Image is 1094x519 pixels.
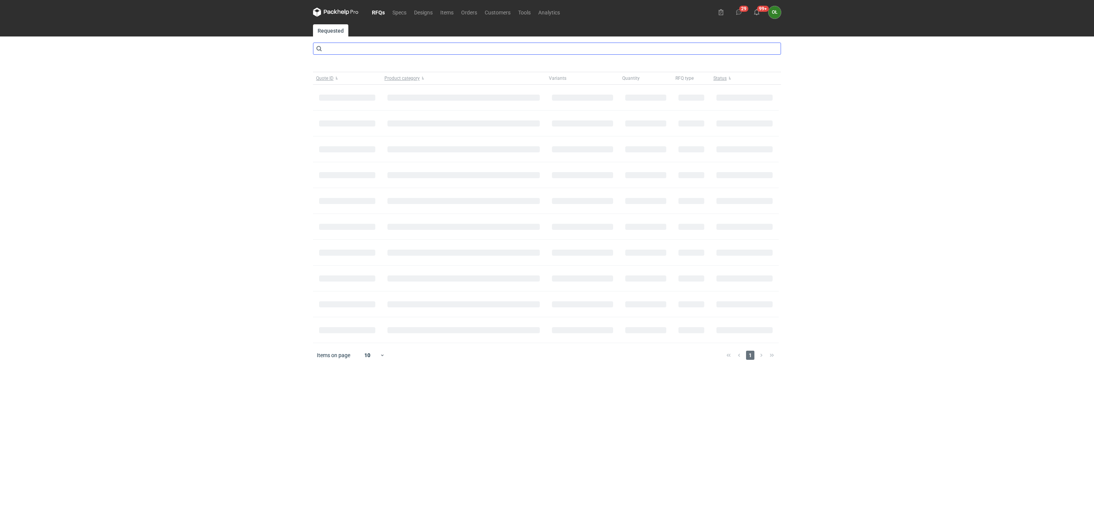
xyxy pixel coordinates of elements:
[710,72,779,84] button: Status
[457,8,481,17] a: Orders
[313,24,348,36] a: Requested
[746,351,754,360] span: 1
[313,72,381,84] button: Quote ID
[768,6,781,19] button: OŁ
[675,75,694,81] span: RFQ type
[368,8,389,17] a: RFQs
[622,75,640,81] span: Quantity
[381,72,546,84] button: Product category
[313,8,359,17] svg: Packhelp Pro
[436,8,457,17] a: Items
[410,8,436,17] a: Designs
[768,6,781,19] div: Olga Łopatowicz
[355,350,380,361] div: 10
[733,6,745,18] button: 29
[389,8,410,17] a: Specs
[384,75,420,81] span: Product category
[534,8,564,17] a: Analytics
[316,75,334,81] span: Quote ID
[713,75,727,81] span: Status
[549,75,566,81] span: Variants
[317,351,350,359] span: Items on page
[514,8,534,17] a: Tools
[481,8,514,17] a: Customers
[751,6,763,18] button: 99+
